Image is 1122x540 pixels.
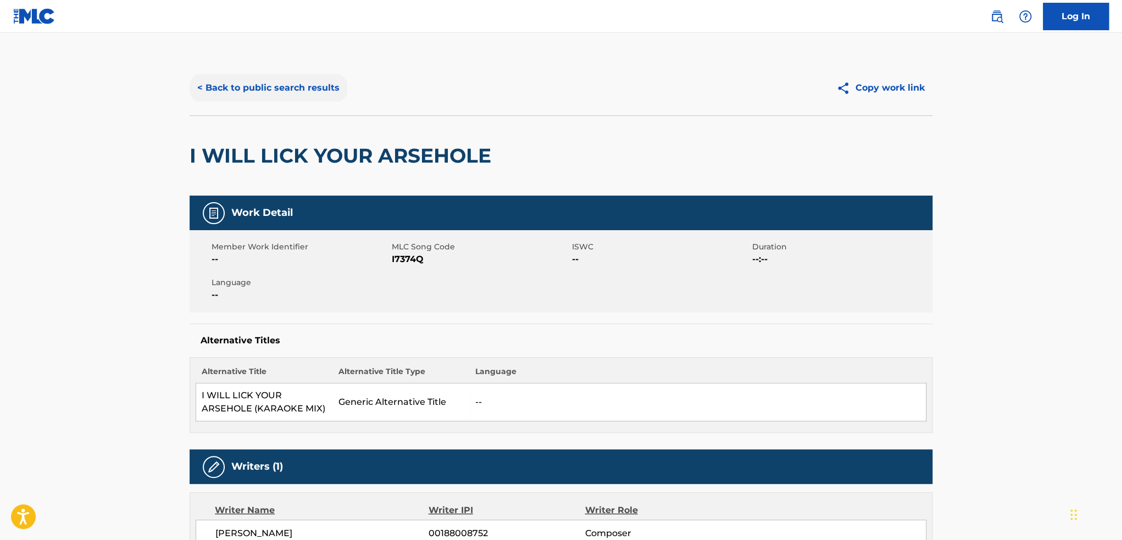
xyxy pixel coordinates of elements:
[752,253,930,266] span: --:--
[1019,10,1032,23] img: help
[1043,3,1109,30] a: Log In
[212,241,389,253] span: Member Work Identifier
[231,460,283,473] h5: Writers (1)
[470,383,926,421] td: --
[231,207,293,219] h5: Work Detail
[572,253,749,266] span: --
[829,74,932,102] button: Copy work link
[470,366,926,383] th: Language
[212,288,389,302] span: --
[836,81,856,95] img: Copy work link
[572,241,749,253] span: ISWC
[752,241,930,253] span: Duration
[1014,5,1036,27] div: Help
[196,366,333,383] th: Alternative Title
[212,277,389,288] span: Language
[190,74,347,102] button: < Back to public search results
[585,527,727,540] span: Composer
[207,207,220,220] img: Work Detail
[333,366,470,383] th: Alternative Title Type
[215,527,429,540] span: [PERSON_NAME]
[13,8,55,24] img: MLC Logo
[207,460,220,474] img: Writers
[201,335,921,346] h5: Alternative Titles
[196,383,333,421] td: I WILL LICK YOUR ARSEHOLE (KARAOKE MIX)
[215,504,429,517] div: Writer Name
[392,253,569,266] span: I7374Q
[429,527,585,540] span: 00188008752
[190,143,497,168] h2: I WILL LICK YOUR ARSEHOLE
[990,10,1003,23] img: search
[1070,498,1077,531] div: Drag
[333,383,470,421] td: Generic Alternative Title
[429,504,585,517] div: Writer IPI
[585,504,727,517] div: Writer Role
[212,253,389,266] span: --
[986,5,1008,27] a: Public Search
[392,241,569,253] span: MLC Song Code
[1067,487,1122,540] iframe: Chat Widget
